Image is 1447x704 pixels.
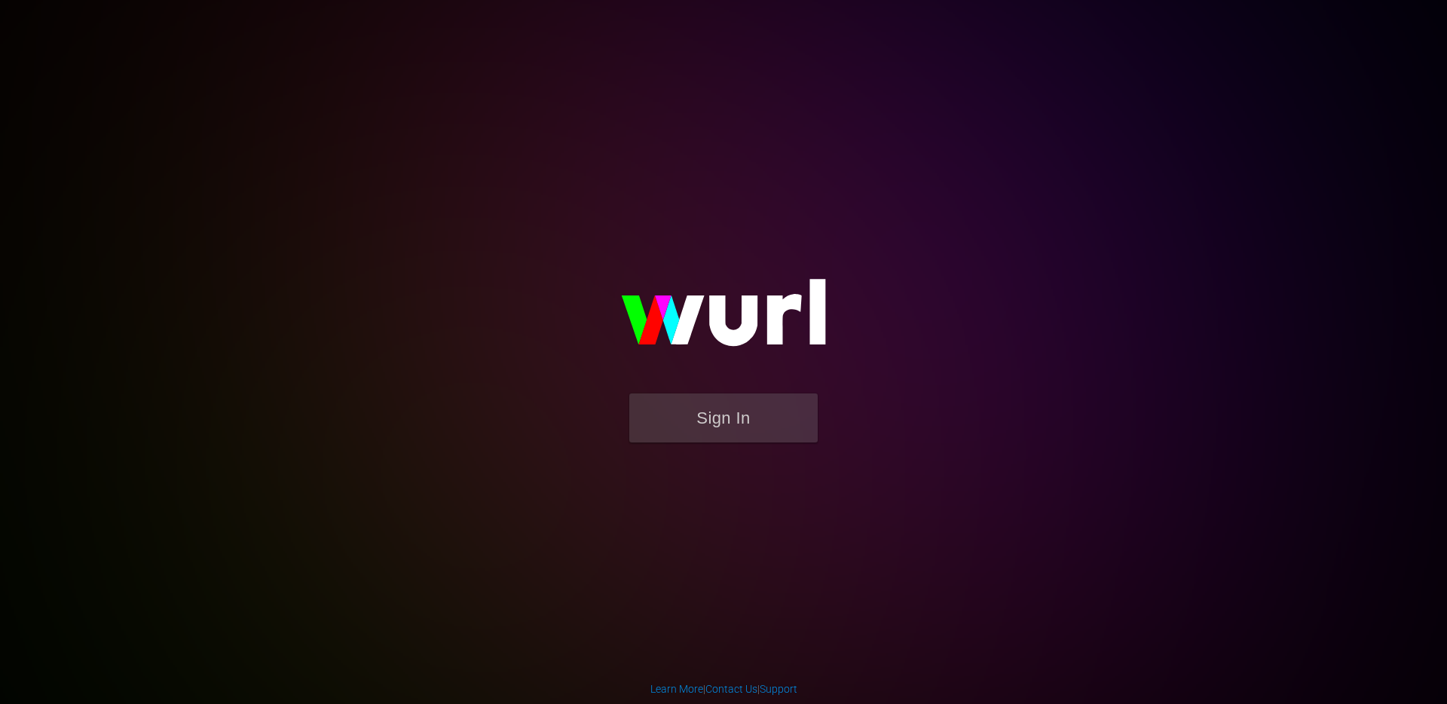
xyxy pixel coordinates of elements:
div: | | [650,681,797,696]
img: wurl-logo-on-black-223613ac3d8ba8fe6dc639794a292ebdb59501304c7dfd60c99c58986ef67473.svg [573,246,874,393]
a: Learn More [650,683,703,695]
button: Sign In [629,393,818,442]
a: Support [760,683,797,695]
a: Contact Us [705,683,757,695]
